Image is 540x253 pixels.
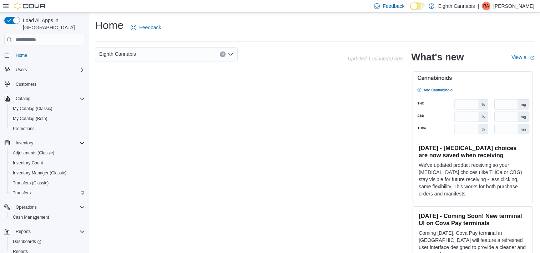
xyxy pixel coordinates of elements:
button: Inventory Count [7,158,88,168]
a: View allExternal link [511,54,534,60]
span: Users [16,67,27,73]
a: My Catalog (Classic) [10,104,55,113]
span: RA [483,2,489,10]
a: Promotions [10,124,37,133]
a: Inventory Count [10,159,46,167]
button: Reports [13,227,34,236]
a: My Catalog (Beta) [10,114,50,123]
button: Customers [1,79,88,89]
button: Transfers [7,188,88,198]
button: Reports [1,227,88,237]
button: Catalog [1,94,88,104]
span: Reports [16,229,31,234]
span: Customers [13,80,85,89]
span: Home [16,53,27,58]
span: Adjustments (Classic) [13,150,54,156]
span: Adjustments (Classic) [10,149,85,157]
span: Inventory Manager (Classic) [13,170,66,176]
p: [PERSON_NAME] [493,2,534,10]
span: Feedback [383,3,404,10]
span: Cash Management [10,213,85,222]
button: Operations [1,202,88,212]
span: Dashboards [13,239,41,244]
a: Customers [13,80,39,89]
div: Roya Aziz [482,2,490,10]
button: My Catalog (Beta) [7,114,88,124]
button: Catalog [13,94,33,103]
button: Transfers (Classic) [7,178,88,188]
span: Promotions [13,126,35,132]
span: Operations [16,204,37,210]
span: My Catalog (Classic) [10,104,85,113]
span: Inventory Count [13,160,43,166]
span: Home [13,50,85,59]
a: Cash Management [10,213,52,222]
a: Dashboards [7,237,88,247]
button: Cash Management [7,212,88,222]
button: My Catalog (Classic) [7,104,88,114]
a: Dashboards [10,237,44,246]
p: | [478,2,479,10]
span: Eighth Cannabis [99,50,136,58]
img: Cova [14,3,46,10]
h3: [DATE] - [MEDICAL_DATA] choices are now saved when receiving [419,144,527,159]
a: Transfers (Classic) [10,179,51,187]
span: Transfers (Classic) [13,180,49,186]
a: Transfers [10,189,34,197]
button: Users [1,65,88,75]
input: Dark Mode [410,3,425,10]
a: Home [13,51,30,60]
span: Dashboards [10,237,85,246]
span: Transfers (Classic) [10,179,85,187]
button: Users [13,65,30,74]
button: Inventory [1,138,88,148]
span: Inventory [13,139,85,147]
button: Adjustments (Classic) [7,148,88,158]
button: Promotions [7,124,88,134]
p: Eighth Cannabis [438,2,475,10]
span: Operations [13,203,85,212]
span: Customers [16,81,36,87]
button: Inventory [13,139,36,147]
button: Home [1,50,88,60]
span: Transfers [10,189,85,197]
p: We've updated product receiving so your [MEDICAL_DATA] choices (like THCa or CBG) stay visible fo... [419,162,527,197]
h2: What's new [411,51,464,63]
h3: [DATE] - Coming Soon! New terminal UI on Cova Pay terminals [419,212,527,227]
span: Cash Management [13,214,49,220]
button: Open list of options [228,51,233,57]
span: Inventory Count [10,159,85,167]
a: Feedback [128,20,164,35]
span: My Catalog (Classic) [13,106,52,111]
span: Inventory Manager (Classic) [10,169,85,177]
svg: External link [530,56,534,60]
span: Reports [13,227,85,236]
a: Inventory Manager (Classic) [10,169,69,177]
span: My Catalog (Beta) [10,114,85,123]
button: Inventory Manager (Classic) [7,168,88,178]
a: Adjustments (Classic) [10,149,57,157]
span: Feedback [139,24,161,31]
span: Catalog [16,96,30,101]
button: Operations [13,203,40,212]
span: Inventory [16,140,33,146]
button: Clear input [220,51,226,57]
span: Catalog [13,94,85,103]
span: Promotions [10,124,85,133]
span: Load All Apps in [GEOGRAPHIC_DATA] [20,17,85,31]
span: Users [13,65,85,74]
span: My Catalog (Beta) [13,116,47,121]
h1: Home [95,18,123,33]
span: Transfers [13,190,31,196]
p: Updated 1 minute(s) ago [348,56,403,61]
